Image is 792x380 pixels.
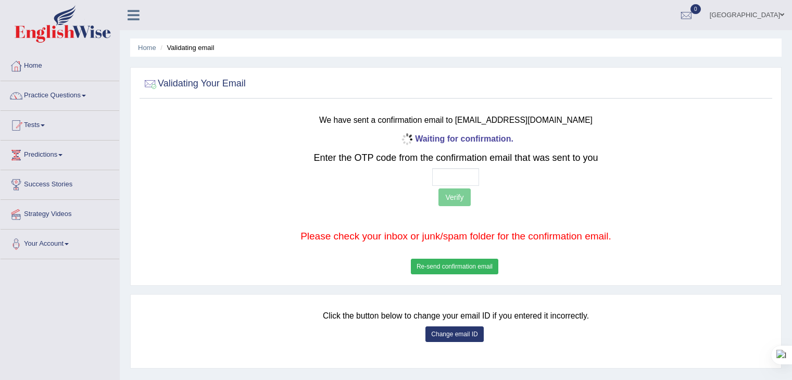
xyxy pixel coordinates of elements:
a: Success Stories [1,170,119,196]
a: Strategy Videos [1,200,119,226]
small: Click the button below to change your email ID if you entered it incorrectly. [323,311,589,320]
a: Tests [1,111,119,137]
button: Change email ID [425,326,483,342]
a: Practice Questions [1,81,119,107]
h2: Enter the OTP code from the confirmation email that was sent to you [195,153,716,163]
span: 0 [690,4,701,14]
li: Validating email [158,43,214,53]
h2: Validating Your Email [142,76,246,92]
img: icon-progress-circle-small.gif [398,131,415,148]
a: Home [138,44,156,52]
a: Predictions [1,141,119,167]
small: We have sent a confirmation email to [EMAIL_ADDRESS][DOMAIN_NAME] [319,116,593,124]
a: Home [1,52,119,78]
button: Re-send confirmation email [411,259,498,274]
b: Waiting for confirmation. [398,134,513,143]
a: Your Account [1,230,119,256]
p: Please check your inbox or junk/spam folder for the confirmation email. [195,229,716,244]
